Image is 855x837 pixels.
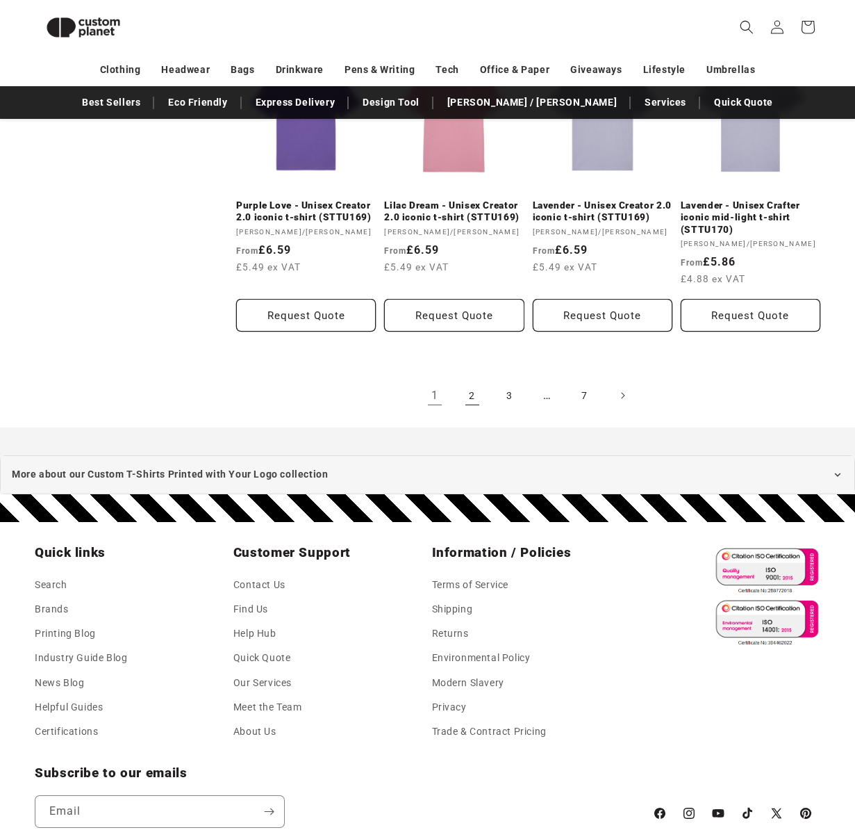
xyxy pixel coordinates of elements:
a: Page 3 [495,380,525,411]
a: Tech [435,58,458,82]
a: Drinkware [276,58,324,82]
a: Contact Us [233,576,285,597]
a: Page 1 [420,380,450,411]
a: Environmental Policy [432,646,531,670]
a: Office & Paper [480,58,549,82]
button: Request Quote [681,299,820,332]
a: Certifications [35,720,98,744]
a: [PERSON_NAME] / [PERSON_NAME] [440,90,624,115]
a: Best Sellers [75,90,147,115]
a: Lifestyle [643,58,686,82]
a: News Blog [35,671,84,695]
a: Modern Slavery [432,671,504,695]
a: Terms of Service [432,576,509,597]
button: Subscribe [254,795,284,828]
a: Page 7 [570,380,600,411]
button: Request Quote [236,299,376,332]
a: Services [638,90,693,115]
a: Help Hub [233,621,276,646]
a: Returns [432,621,469,646]
a: Quick Quote [707,90,780,115]
a: Meet the Team [233,695,302,720]
a: Clothing [100,58,141,82]
a: Find Us [233,597,268,621]
a: Search [35,576,67,597]
span: More about our Custom T-Shirts Printed with Your Logo collection [12,466,328,483]
a: Giveaways [570,58,622,82]
iframe: Chat Widget [617,687,855,837]
a: Design Tool [356,90,426,115]
a: Next page [607,380,638,411]
a: Brands [35,597,69,621]
a: Lavender - Unisex Crafter iconic mid-light t-shirt (STTU170) [681,200,820,236]
a: Express Delivery [249,90,342,115]
h2: Customer Support [233,544,424,561]
a: Trade & Contract Pricing [432,720,547,744]
a: Headwear [161,58,210,82]
img: ISO 14001 Certified [710,596,820,649]
a: Lavender - Unisex Creator 2.0 iconic t-shirt (STTU169) [533,200,672,224]
img: Custom Planet [35,6,132,49]
button: Request Quote [533,299,672,332]
a: Pens & Writing [345,58,415,82]
a: Shipping [432,597,473,621]
h2: Quick links [35,544,225,561]
span: … [532,380,563,411]
a: Printing Blog [35,621,96,646]
summary: Search [731,12,762,42]
a: Eco Friendly [161,90,234,115]
a: Privacy [432,695,467,720]
a: Helpful Guides [35,695,103,720]
a: Purple Love - Unisex Creator 2.0 iconic t-shirt (STTU169) [236,200,376,224]
a: Our Services [233,671,292,695]
a: About Us [233,720,276,744]
img: ISO 9001 Certified [710,544,820,596]
h2: Subscribe to our emails [35,765,638,781]
h2: Information / Policies [432,544,622,561]
a: Bags [231,58,254,82]
a: Page 2 [457,380,488,411]
button: Request Quote [384,299,524,332]
a: Quick Quote [233,646,291,670]
a: Industry Guide Blog [35,646,127,670]
a: Umbrellas [706,58,755,82]
nav: Pagination [236,380,820,411]
a: Lilac Dream - Unisex Creator 2.0 iconic t-shirt (STTU169) [384,200,524,224]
